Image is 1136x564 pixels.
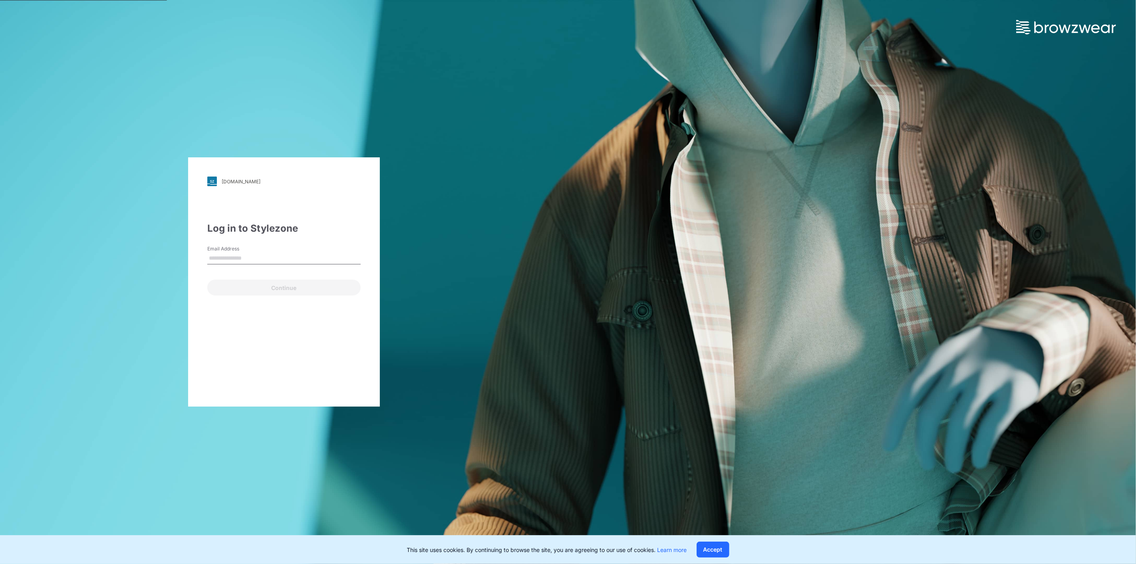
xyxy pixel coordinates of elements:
[207,177,217,186] img: svg+xml;base64,PHN2ZyB3aWR0aD0iMjgiIGhlaWdodD0iMjgiIHZpZXdCb3g9IjAgMCAyOCAyOCIgZmlsbD0ibm9uZSIgeG...
[207,221,361,236] div: Log in to Stylezone
[657,546,687,553] a: Learn more
[207,177,361,186] a: [DOMAIN_NAME]
[407,546,687,554] p: This site uses cookies. By continuing to browse the site, you are agreeing to our use of cookies.
[697,542,729,558] button: Accept
[1016,20,1116,34] img: browzwear-logo.73288ffb.svg
[207,245,263,252] label: Email Address
[222,179,260,185] div: [DOMAIN_NAME]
